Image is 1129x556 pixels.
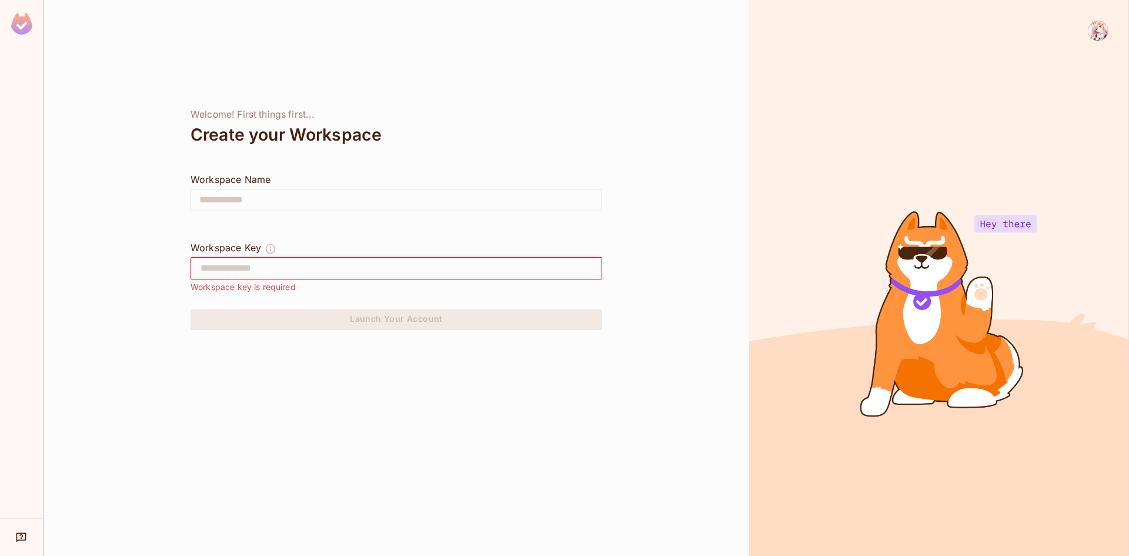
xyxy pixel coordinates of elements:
[191,281,602,293] div: Workspace key is required
[8,525,35,549] div: Help & Updates
[11,13,32,35] img: SReyMgAAAABJRU5ErkJggg==
[191,109,602,121] div: Welcome! First things first...
[191,241,261,255] div: Workspace Key
[191,172,602,187] div: Workspace Name
[1088,21,1108,41] img: Thanh Tâm Nguyễn
[191,121,602,149] div: Create your Workspace
[191,309,602,330] button: Launch Your Account
[265,241,276,257] button: The Workspace Key is unique, and serves as the identifier of your workspace.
